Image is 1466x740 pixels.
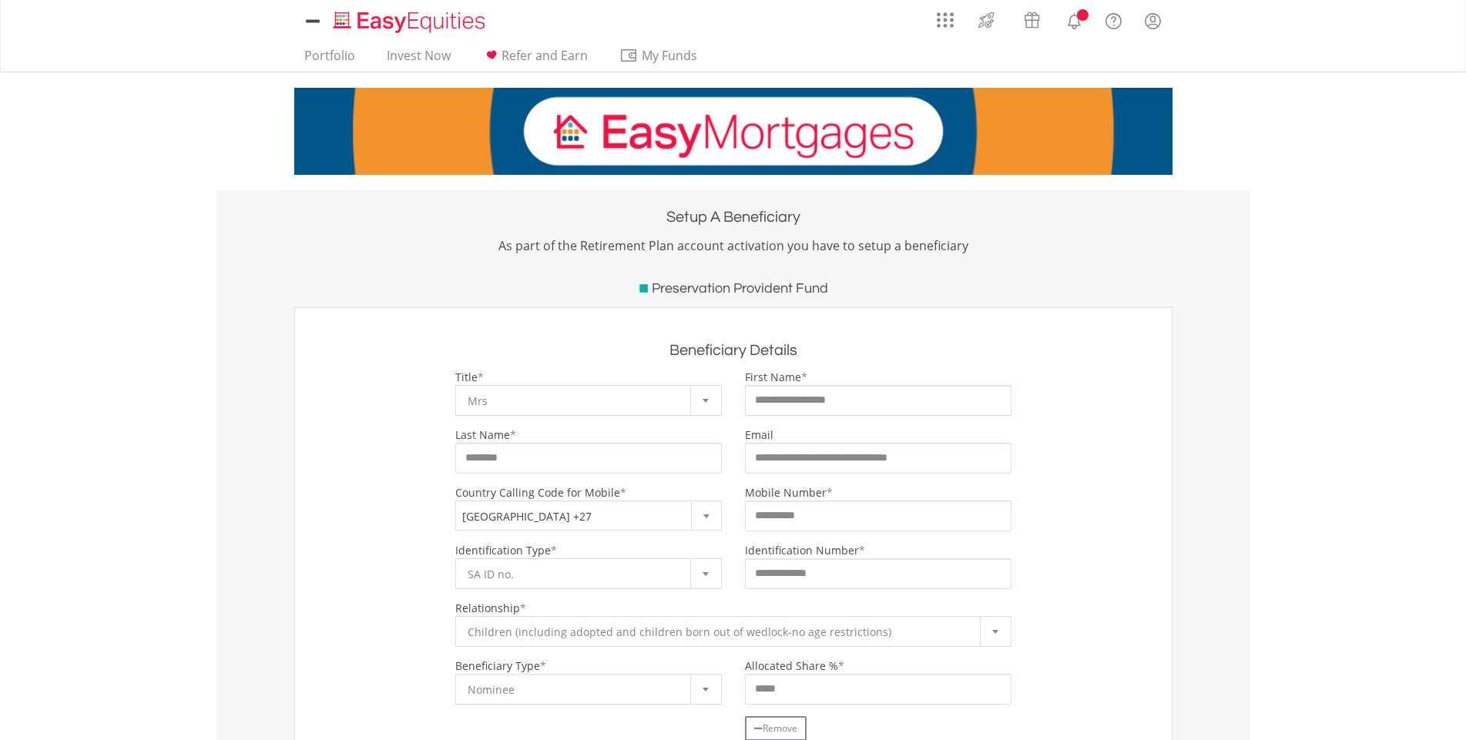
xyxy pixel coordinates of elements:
[294,206,1172,229] h2: Setup A Beneficiary
[652,278,828,300] h3: Preservation Provident Fund
[294,236,1172,255] h4: As part of the Retirement Plan account activation you have to setup a beneficiary
[745,370,801,384] label: First Name
[745,485,827,500] label: Mobile Number
[1133,4,1172,38] a: My Profile
[745,427,773,442] label: Email
[502,47,588,64] span: Refer and Earn
[1019,8,1045,32] img: vouchers-v2.svg
[468,559,686,590] span: SA ID no.
[1055,4,1094,35] a: Notifications
[455,543,551,558] label: Identification Type
[310,339,1156,362] h2: Beneficiary Details
[1094,4,1133,35] a: FAQ's and Support
[468,386,686,417] span: Mrs
[327,4,491,35] a: Home page
[619,45,720,65] span: My Funds
[927,4,964,28] a: AppsGrid
[745,658,838,673] label: Allocated Share %
[455,501,722,531] span: South Africa +27
[974,8,999,32] img: thrive-v2.svg
[455,370,478,384] label: Title
[476,48,594,72] a: Refer and Earn
[1009,4,1055,32] a: Vouchers
[937,12,954,28] img: grid-menu-icon.svg
[745,543,859,558] label: Identification Number
[468,617,976,648] span: Children (including adopted and children born out of wedlock-no age restrictions)
[455,427,510,442] label: Last Name
[381,48,457,72] a: Invest Now
[468,675,686,705] span: Nominee
[456,501,721,531] span: South Africa +27
[298,48,361,72] a: Portfolio
[455,658,540,673] label: Beneficiary Type
[330,9,491,35] img: EasyEquities_Logo.png
[455,485,620,500] label: Country Calling Code for Mobile
[294,88,1172,175] img: EasyMortage Promotion Banner
[455,601,520,615] label: Relationship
